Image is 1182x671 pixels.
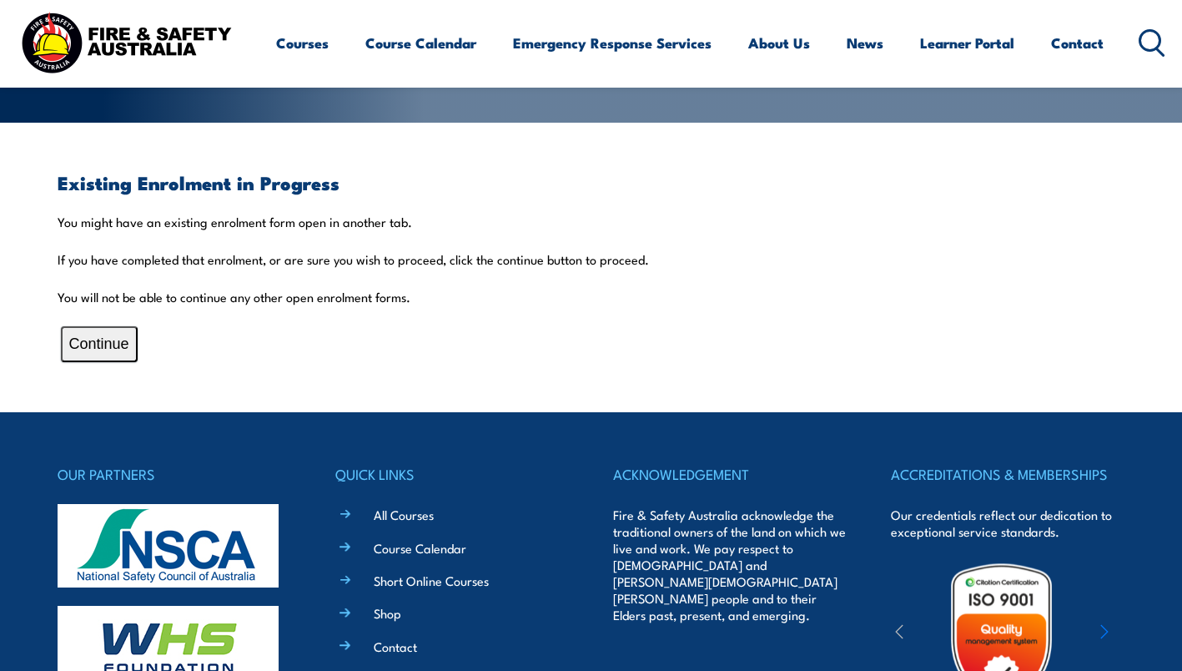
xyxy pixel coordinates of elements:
a: Learner Portal [920,21,1014,65]
p: You will not be able to continue any other open enrolment forms. [58,289,1125,305]
p: If you have completed that enrolment, or are sure you wish to proceed, click the continue button ... [58,251,1125,268]
p: Fire & Safety Australia acknowledge the traditional owners of the land on which we live and work.... [613,507,847,623]
a: Emergency Response Services [513,21,712,65]
a: Short Online Courses [374,572,489,589]
a: Courses [276,21,329,65]
h4: OUR PARTNERS [58,462,291,486]
a: Shop [374,604,401,622]
h3: Existing Enrolment in Progress [58,173,1125,192]
p: You might have an existing enrolment form open in another tab. [58,214,1125,230]
a: About Us [748,21,810,65]
p: Our credentials reflect our dedication to exceptional service standards. [891,507,1124,540]
a: Contact [374,638,417,655]
a: All Courses [374,506,434,523]
h4: QUICK LINKS [335,462,569,486]
h4: ACCREDITATIONS & MEMBERSHIPS [891,462,1124,486]
h4: ACKNOWLEDGEMENT [613,462,847,486]
a: Course Calendar [365,21,476,65]
button: Continue [61,326,138,362]
a: Contact [1051,21,1104,65]
img: nsca-logo-footer [58,504,279,588]
a: Course Calendar [374,539,466,557]
a: News [847,21,883,65]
